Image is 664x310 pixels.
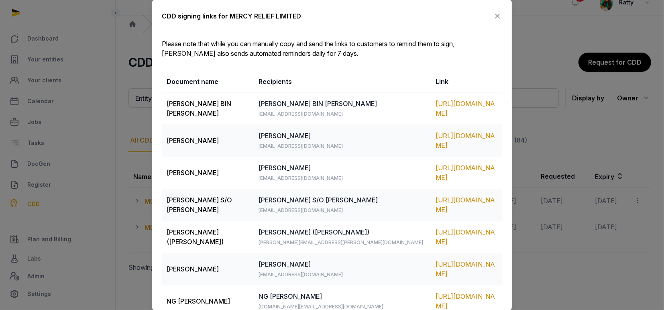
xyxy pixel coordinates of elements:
[436,195,497,214] div: [URL][DOMAIN_NAME]
[254,71,431,92] th: Recipients
[167,137,219,145] span: [PERSON_NAME]
[259,271,343,277] span: [EMAIL_ADDRESS][DOMAIN_NAME]
[431,71,502,92] th: Link
[436,227,497,247] div: [URL][DOMAIN_NAME]
[254,157,431,189] td: [PERSON_NAME]
[436,163,497,182] div: [URL][DOMAIN_NAME]
[436,99,497,118] div: [URL][DOMAIN_NAME]
[162,11,301,21] div: CDD signing links for MERCY RELIEF LIMITED
[167,196,232,214] span: [PERSON_NAME] S/O [PERSON_NAME]
[162,71,254,92] th: Document name
[436,259,497,279] div: [URL][DOMAIN_NAME]
[259,304,383,310] span: [DOMAIN_NAME][EMAIL_ADDRESS][DOMAIN_NAME]
[254,253,431,285] td: [PERSON_NAME]
[167,265,219,273] span: [PERSON_NAME]
[254,221,431,253] td: [PERSON_NAME] ([PERSON_NAME])
[259,239,423,245] span: [PERSON_NAME][EMAIL_ADDRESS][PERSON_NAME][DOMAIN_NAME]
[259,143,343,149] span: [EMAIL_ADDRESS][DOMAIN_NAME]
[259,175,343,181] span: [EMAIL_ADDRESS][DOMAIN_NAME]
[167,100,231,117] span: [PERSON_NAME] BIN [PERSON_NAME]
[254,92,431,125] td: [PERSON_NAME] BIN [PERSON_NAME]
[162,39,502,58] p: Please note that while you can manually copy and send the links to customers to remind them to si...
[259,111,343,117] span: [EMAIL_ADDRESS][DOMAIN_NAME]
[167,297,230,305] span: NG [PERSON_NAME]
[254,189,431,221] td: [PERSON_NAME] S/O [PERSON_NAME]
[436,131,497,150] div: [URL][DOMAIN_NAME]
[254,124,431,157] td: [PERSON_NAME]
[167,228,224,246] span: [PERSON_NAME] ([PERSON_NAME])
[167,169,219,177] span: [PERSON_NAME]
[259,207,343,213] span: [EMAIL_ADDRESS][DOMAIN_NAME]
